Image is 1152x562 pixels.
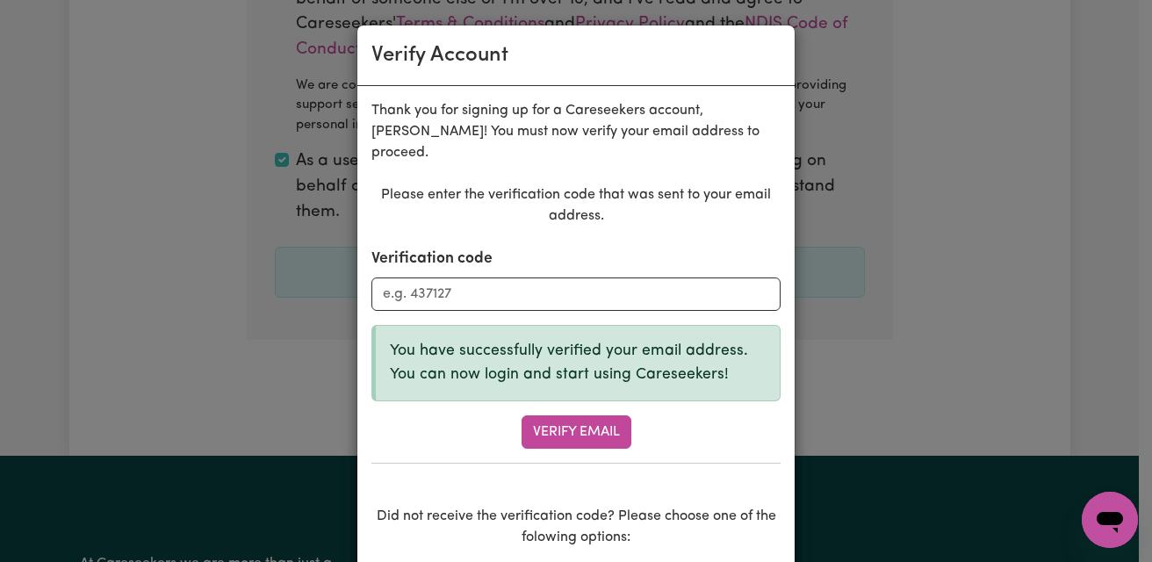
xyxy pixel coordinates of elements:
[371,277,781,311] input: e.g. 437127
[371,40,508,71] div: Verify Account
[522,415,631,449] button: Verify Email
[371,506,781,548] p: Did not receive the verification code? Please choose one of the folowing options:
[390,340,766,386] p: You have successfully verified your email address. You can now login and start using Careseekers!
[371,184,781,227] p: Please enter the verification code that was sent to your email address.
[371,248,493,270] label: Verification code
[1082,492,1138,548] iframe: Button to launch messaging window, conversation in progress
[371,100,781,163] p: Thank you for signing up for a Careseekers account, [PERSON_NAME] ! You must now verify your emai...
